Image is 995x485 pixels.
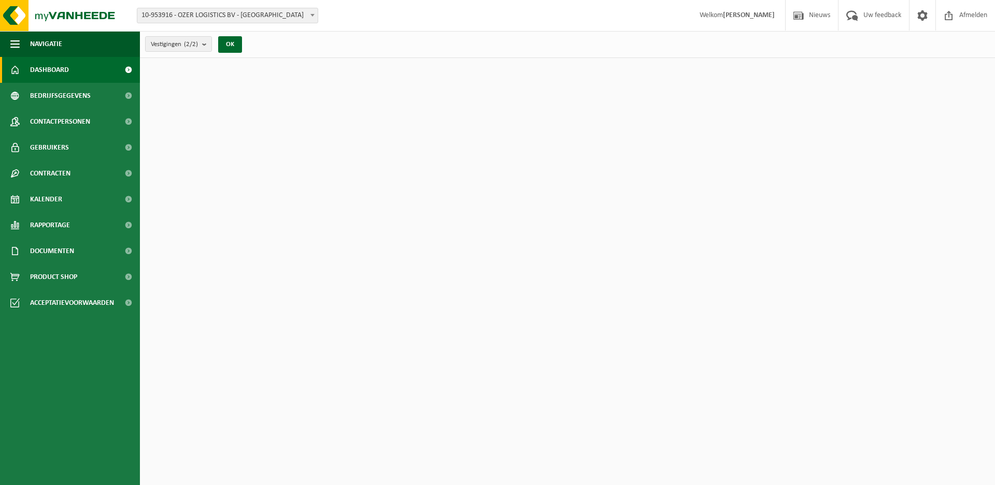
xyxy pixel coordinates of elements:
span: Gebruikers [30,135,69,160]
span: Dashboard [30,57,69,83]
span: Rapportage [30,212,70,238]
count: (2/2) [184,41,198,48]
span: Contactpersonen [30,109,90,135]
span: Vestigingen [151,37,198,52]
strong: [PERSON_NAME] [723,11,775,19]
span: Kalender [30,186,62,212]
span: Acceptatievoorwaarden [30,290,114,316]
span: 10-953916 - OZER LOGISTICS BV - ROTTERDAM [137,8,318,23]
span: Bedrijfsgegevens [30,83,91,109]
button: OK [218,36,242,53]
button: Vestigingen(2/2) [145,36,212,52]
span: Documenten [30,238,74,264]
span: Navigatie [30,31,62,57]
span: Contracten [30,160,70,186]
span: Product Shop [30,264,77,290]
